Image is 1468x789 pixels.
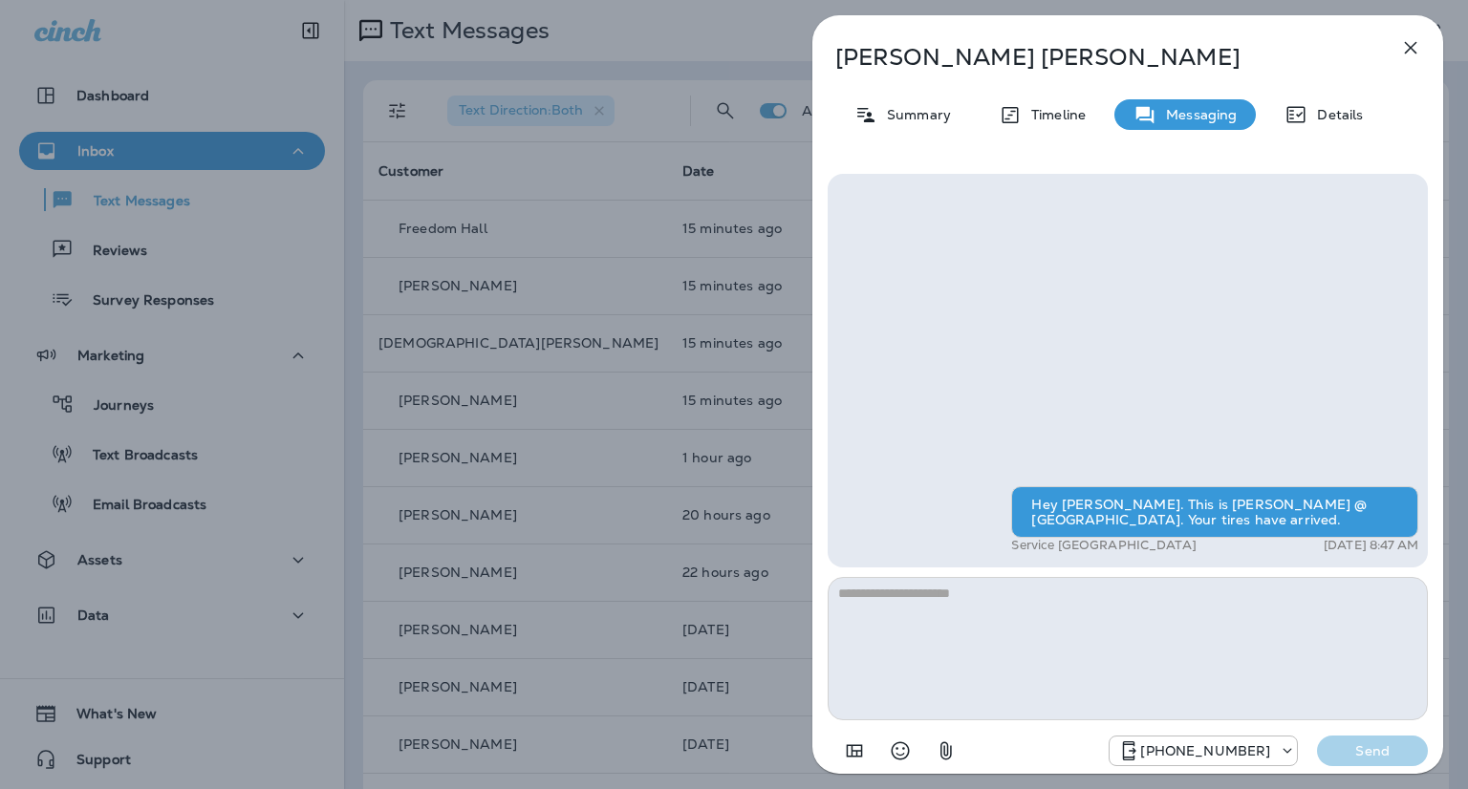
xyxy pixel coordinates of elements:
[877,107,951,122] p: Summary
[1110,739,1297,762] div: +1 (918) 203-8556
[835,44,1357,71] p: [PERSON_NAME] [PERSON_NAME]
[1156,107,1237,122] p: Messaging
[1011,538,1197,553] p: Service [GEOGRAPHIC_DATA]
[881,732,919,770] button: Select an emoji
[1140,743,1270,758] p: [PHONE_NUMBER]
[835,732,874,770] button: Add in a premade template
[1011,486,1418,538] div: Hey [PERSON_NAME]. This is [PERSON_NAME] @ [GEOGRAPHIC_DATA]. Your tires have arrived.
[1022,107,1086,122] p: Timeline
[1324,538,1418,553] p: [DATE] 8:47 AM
[1307,107,1363,122] p: Details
